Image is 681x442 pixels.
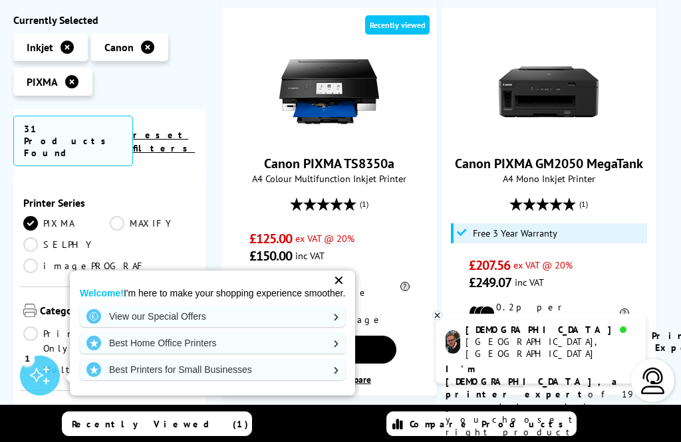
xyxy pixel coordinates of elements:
a: View our Special Offers [80,306,345,327]
span: Free 3 Year Warranty [473,228,557,239]
div: Recently viewed [365,15,430,35]
span: ex VAT @ 20% [295,232,354,245]
div: ✕ [329,271,348,290]
span: £207.56 [469,257,511,274]
span: A4 Colour Multifunction Inkjet Printer [229,172,430,185]
span: PIXMA [27,75,58,88]
a: Canon PIXMA TS8350a [264,155,394,172]
img: Category [23,304,37,317]
span: £249.07 [469,274,512,291]
div: 1 [20,351,35,366]
span: Recently Viewed (1) [72,418,249,430]
p: I'm here to make your shopping experience smoother. [80,287,345,299]
div: [DEMOGRAPHIC_DATA] [466,324,635,336]
a: reset filters [133,129,195,154]
span: Inkjet [27,41,53,54]
img: Canon PIXMA GM2050 MegaTank [499,42,599,142]
a: Print Only [23,326,110,356]
a: imagePROGRAF [23,259,146,273]
a: Canon PIXMA TS8350a [279,131,379,144]
span: inc VAT [295,249,325,262]
a: SELPHY [23,237,110,252]
li: 0.2p per mono page [469,301,629,325]
span: 31 Products Found [13,116,133,166]
span: Canon [104,41,134,54]
p: of 19 years! I can help you choose the right product [446,363,636,439]
span: Compare Products [410,418,571,430]
img: Canon PIXMA TS8350a [279,42,379,142]
span: Category [40,304,196,320]
span: ex VAT @ 20% [513,259,573,271]
b: I'm [DEMOGRAPHIC_DATA], a printer expert [446,363,621,400]
a: Canon PIXMA GM2050 MegaTank [499,131,599,144]
a: Recently Viewed (1) [62,411,251,436]
a: MAXIFY [110,216,196,231]
span: £150.00 [249,247,293,265]
span: Printer Series [23,196,196,209]
strong: Welcome! [80,288,124,298]
span: £125.00 [249,230,293,247]
span: A4 Mono Inkjet Printer [449,172,650,185]
div: [GEOGRAPHIC_DATA], [GEOGRAPHIC_DATA] [466,336,635,360]
img: user-headset-light.svg [640,368,666,394]
img: chris-livechat.png [446,330,460,354]
a: Canon PIXMA GM2050 MegaTank [455,155,643,172]
span: (1) [360,191,368,217]
a: Compare Products [386,411,576,436]
span: (1) [579,191,588,217]
a: PIXMA [23,216,110,231]
span: inc VAT [515,276,544,288]
a: Best Printers for Small Businesses [80,359,345,380]
div: Currently Selected [13,13,206,27]
a: Best Home Office Printers [80,332,345,354]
